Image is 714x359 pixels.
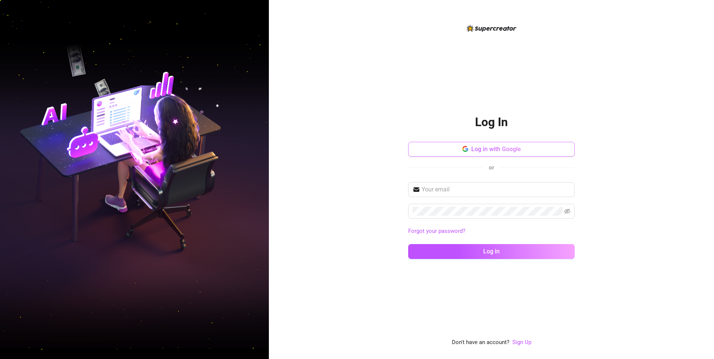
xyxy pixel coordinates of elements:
[408,142,575,157] button: Log in with Google
[564,208,570,214] span: eye-invisible
[408,227,575,236] a: Forgot your password?
[489,164,494,171] span: or
[408,228,465,234] a: Forgot your password?
[452,338,509,347] span: Don't have an account?
[512,339,531,346] a: Sign Up
[422,185,570,194] input: Your email
[408,244,575,259] button: Log in
[471,146,521,153] span: Log in with Google
[475,115,508,130] h2: Log In
[512,338,531,347] a: Sign Up
[483,248,500,255] span: Log in
[467,25,516,32] img: logo-BBDzfeDw.svg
